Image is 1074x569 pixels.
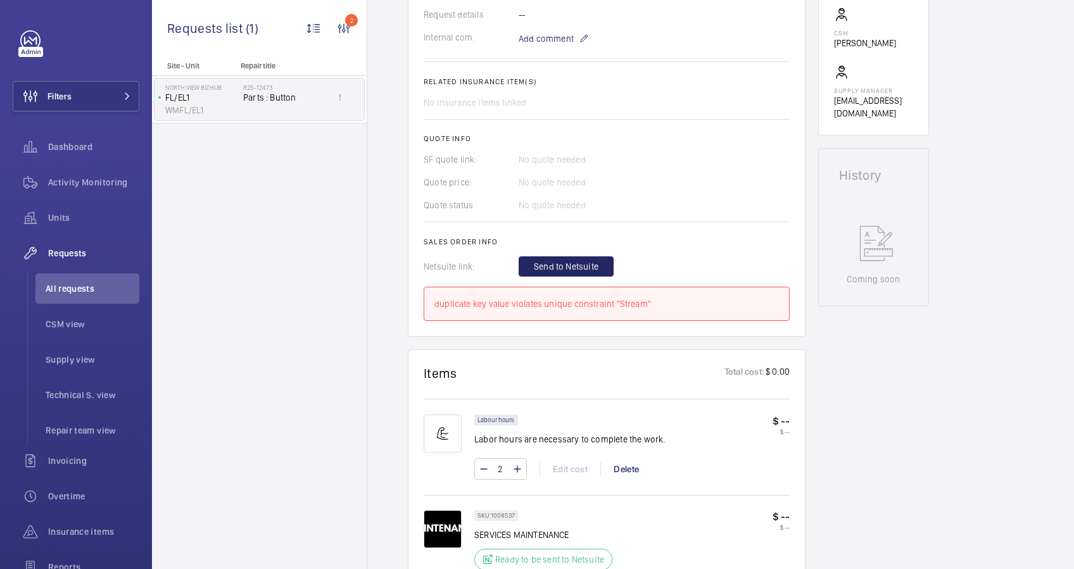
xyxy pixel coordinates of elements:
[46,389,139,401] span: Technical S. view
[241,61,324,70] p: Repair title
[773,428,790,435] p: $ --
[834,29,896,37] p: CSM
[424,134,790,143] h2: Quote info
[47,90,72,103] span: Filters
[48,211,139,224] span: Units
[773,510,790,523] p: $ --
[764,365,790,381] p: $ 0.00
[243,84,327,91] h2: R25-12473
[48,141,139,153] span: Dashboard
[474,433,666,446] p: Labor hours are necessary to complete the work.
[724,365,764,381] p: Total cost:
[46,353,139,366] span: Supply view
[434,297,779,310] div: duplicate key value violates unique constraint "Stream"
[424,415,462,453] img: muscle-sm.svg
[834,94,913,120] p: [EMAIL_ADDRESS][DOMAIN_NAME]
[152,61,236,70] p: Site - Unit
[534,260,598,273] span: Send to Netsuite
[46,318,139,330] span: CSM view
[165,104,238,116] p: WMFL/EL1
[600,463,652,475] div: Delete
[48,525,139,538] span: Insurance items
[477,513,515,518] p: SKU 1008537
[48,176,139,189] span: Activity Monitoring
[834,37,896,49] p: [PERSON_NAME]
[46,424,139,437] span: Repair team view
[519,32,574,45] span: Add comment
[165,91,238,104] p: FL/EL1
[495,553,604,566] p: Ready to be sent to Netsuite
[847,273,900,285] p: Coming soon
[424,365,457,381] h1: Items
[834,87,913,94] p: Supply manager
[46,282,139,295] span: All requests
[424,77,790,86] h2: Related insurance item(s)
[773,415,790,428] p: $ --
[165,84,238,91] p: North View Bizhub
[773,523,790,531] p: $ --
[474,528,620,541] p: SERVICES MAINTENANCE
[424,237,790,246] h2: Sales order info
[13,81,139,111] button: Filters
[48,247,139,259] span: Requests
[48,454,139,467] span: Invoicing
[167,20,246,36] span: Requests list
[243,91,327,104] span: Parts : Button
[424,510,462,548] img: Km33JILPo7XhB1uRwyyWT09Ug4rK46SSHHPdKXWmjl7lqZFy.png
[48,490,139,503] span: Overtime
[477,418,515,422] p: Labour hours
[839,169,908,182] h1: History
[519,256,614,277] button: Send to Netsuite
